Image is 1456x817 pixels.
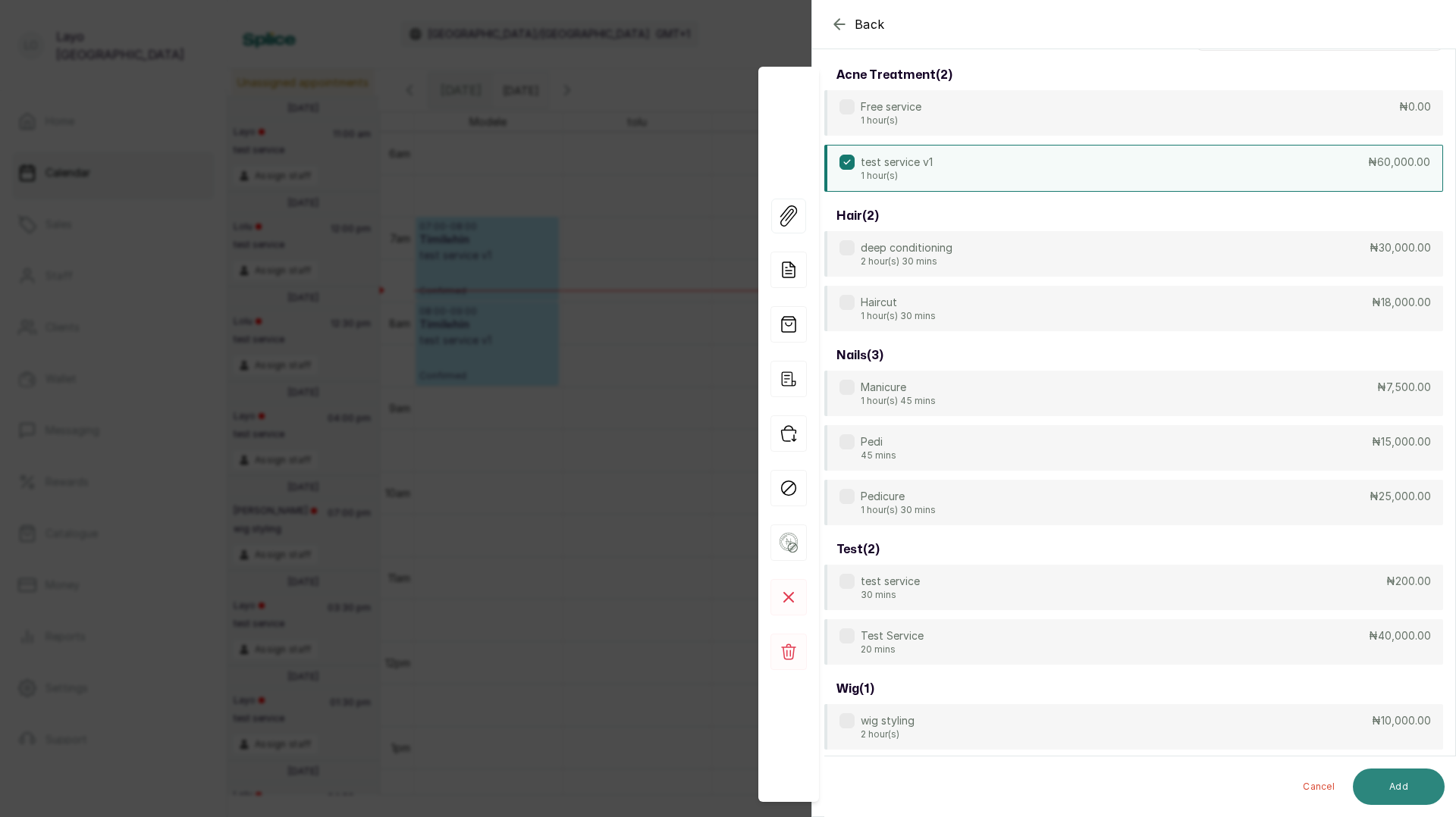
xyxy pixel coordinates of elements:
p: Free service [861,99,921,114]
p: ₦30,000.00 [1370,240,1431,255]
p: Manicure [861,380,936,395]
h3: test ( 2 ) [836,540,880,559]
h3: nails ( 3 ) [836,346,883,365]
p: 2 hour(s) 30 mins [861,255,952,268]
p: Pedicure [861,489,936,504]
p: ₦7,500.00 [1377,380,1431,395]
p: ₦18,000.00 [1372,295,1431,310]
p: 1 hour(s) 30 mins [861,310,936,322]
p: test service [861,574,920,589]
p: 20 mins [861,643,924,656]
p: Pedi [861,434,896,449]
p: ₦200.00 [1386,574,1431,589]
h3: hair ( 2 ) [836,207,879,225]
p: 1 hour(s) 45 mins [861,395,936,407]
button: Cancel [1291,768,1347,805]
p: ₦15,000.00 [1372,434,1431,449]
h3: wig ( 1 ) [836,680,874,698]
p: 30 mins [861,589,920,601]
p: Test Service [861,628,924,643]
span: Back [855,15,885,33]
p: ₦60,000.00 [1368,155,1430,170]
p: 1 hour(s) [861,114,921,127]
p: deep conditioning [861,240,952,255]
p: ₦25,000.00 [1370,489,1431,504]
p: 1 hour(s) 30 mins [861,504,936,516]
p: ₦0.00 [1399,99,1431,114]
p: 1 hour(s) [861,170,933,182]
button: Back [830,15,885,33]
button: Add [1353,768,1445,805]
p: ₦40,000.00 [1369,628,1431,643]
p: 2 hour(s) [861,728,915,740]
p: ₦10,000.00 [1372,713,1431,728]
p: 45 mins [861,449,896,462]
h3: acne treatment ( 2 ) [836,66,952,84]
p: test service v1 [861,155,933,170]
p: Haircut [861,295,936,310]
p: wig styling [861,713,915,728]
